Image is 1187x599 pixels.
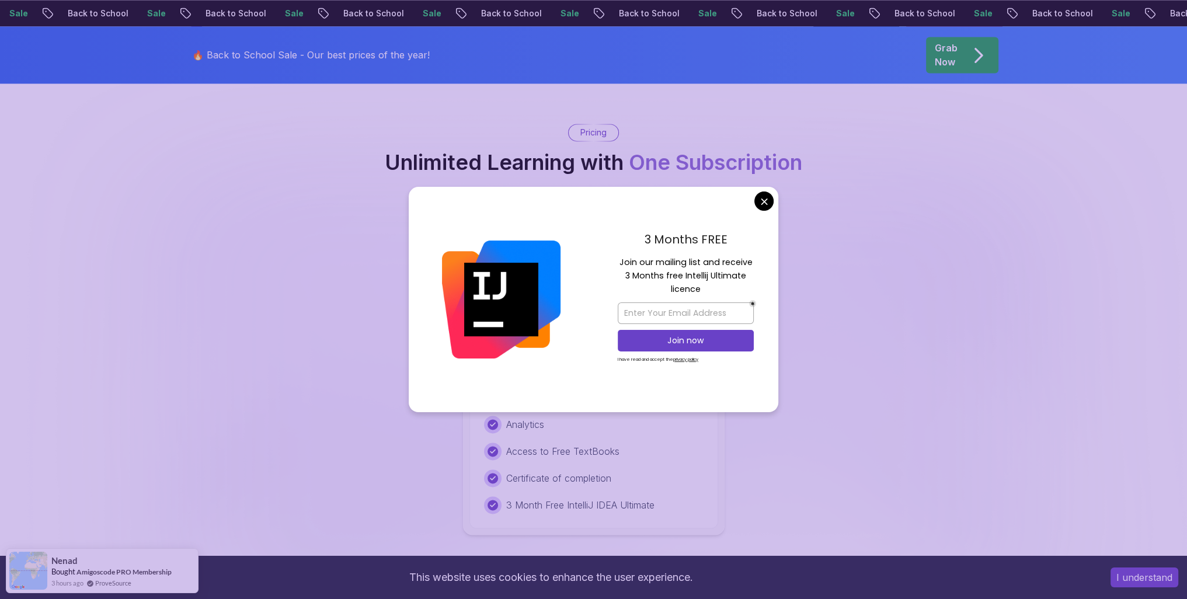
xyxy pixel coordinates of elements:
p: Analytics [506,417,544,431]
p: Back to School [1094,8,1174,19]
span: Nenad [51,556,78,566]
div: This website uses cookies to enhance the user experience. [9,565,1093,590]
p: Sale [209,8,246,19]
span: Bought [51,567,75,576]
a: Amigoscode PRO Membership [76,567,172,577]
button: Accept cookies [1111,567,1178,587]
p: Sale [1036,8,1073,19]
p: Certificate of completion [506,471,611,485]
h2: Unlimited Learning with [385,151,802,174]
a: ProveSource [95,578,131,588]
p: Sale [71,8,109,19]
span: 3 hours ago [51,578,83,588]
p: Choose the plan that fits your learning journey and goals. [456,183,732,200]
p: Back to School [405,8,485,19]
img: provesource social proof notification image [9,552,47,590]
p: 🔥 Back to School Sale - Our best prices of the year! [192,48,430,62]
p: 3 Month Free IntelliJ IDEA Ultimate [506,498,655,512]
p: Sale [347,8,384,19]
p: Sale [898,8,935,19]
p: Sale [622,8,660,19]
span: One Subscription [629,149,802,175]
p: Back to School [130,8,209,19]
p: Back to School [819,8,898,19]
p: Sale [760,8,798,19]
p: Access to Free TextBooks [506,444,619,458]
p: Back to School [267,8,347,19]
p: Back to School [543,8,622,19]
p: Sale [485,8,522,19]
p: Grab Now [935,41,958,69]
p: Back to School [681,8,760,19]
p: Back to School [956,8,1036,19]
p: Pricing [580,127,607,138]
